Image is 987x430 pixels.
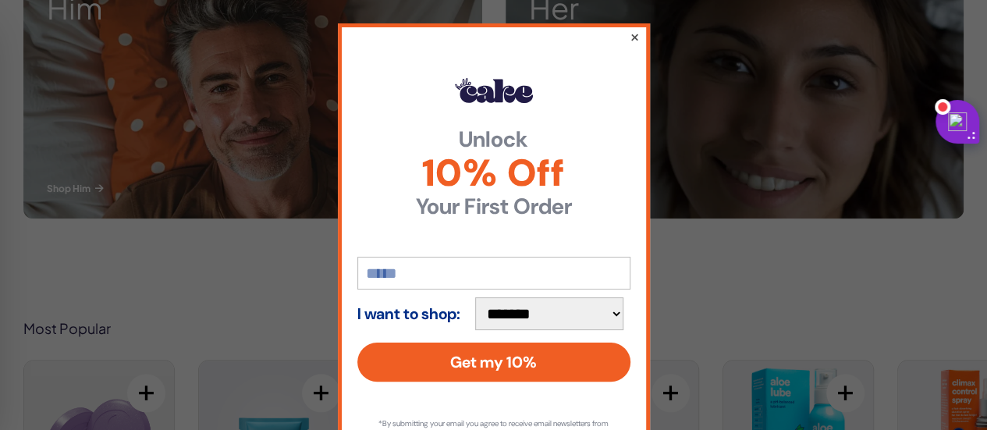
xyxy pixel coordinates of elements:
[357,305,460,322] strong: I want to shop:
[455,78,533,103] img: Hello Cake
[357,343,630,382] button: Get my 10%
[357,155,630,192] span: 10% Off
[629,27,639,46] button: ×
[357,196,630,218] strong: Your First Order
[357,129,630,151] strong: Unlock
